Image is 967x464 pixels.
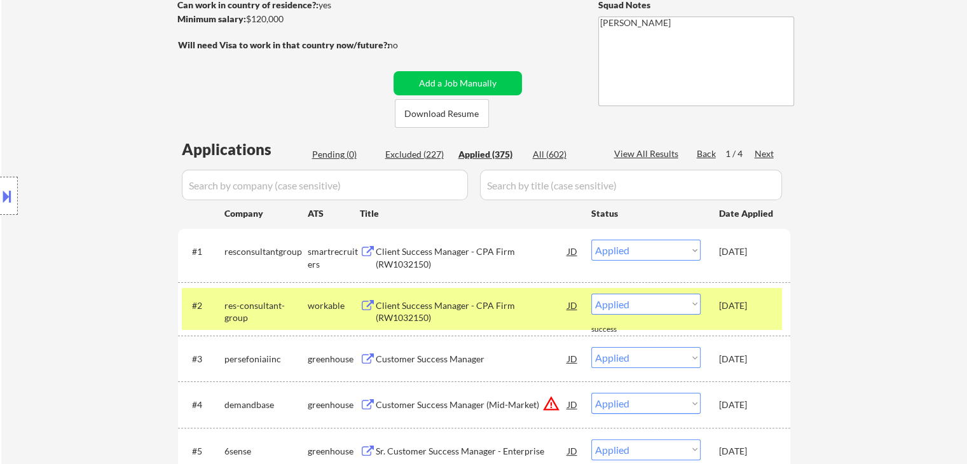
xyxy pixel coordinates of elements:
[614,147,682,160] div: View All Results
[566,347,579,370] div: JD
[308,245,360,270] div: smartrecruiters
[388,39,424,51] div: no
[224,207,308,220] div: Company
[725,147,755,160] div: 1 / 4
[308,399,360,411] div: greenhouse
[719,399,775,411] div: [DATE]
[376,445,568,458] div: Sr. Customer Success Manager - Enterprise
[192,353,214,365] div: #3
[182,142,308,157] div: Applications
[192,399,214,411] div: #4
[719,353,775,365] div: [DATE]
[697,147,717,160] div: Back
[224,399,308,411] div: demandbase
[395,99,489,128] button: Download Resume
[224,353,308,365] div: persefoniaiinc
[376,353,568,365] div: Customer Success Manager
[177,13,389,25] div: $120,000
[224,445,308,458] div: 6sense
[178,39,390,50] strong: Will need Visa to work in that country now/future?:
[385,148,449,161] div: Excluded (227)
[755,147,775,160] div: Next
[182,170,468,200] input: Search by company (case sensitive)
[376,299,568,324] div: Client Success Manager - CPA Firm (RW1032150)
[591,201,701,224] div: Status
[177,13,246,24] strong: Minimum salary:
[566,393,579,416] div: JD
[224,245,308,258] div: resconsultantgroup
[192,445,214,458] div: #5
[566,439,579,462] div: JD
[308,445,360,458] div: greenhouse
[308,299,360,312] div: workable
[458,148,522,161] div: Applied (375)
[394,71,522,95] button: Add a Job Manually
[719,299,775,312] div: [DATE]
[566,294,579,317] div: JD
[719,445,775,458] div: [DATE]
[224,299,308,324] div: res-consultant-group
[312,148,376,161] div: Pending (0)
[376,399,568,411] div: Customer Success Manager (Mid-Market)
[308,207,360,220] div: ATS
[533,148,596,161] div: All (602)
[360,207,579,220] div: Title
[376,245,568,270] div: Client Success Manager - CPA Firm (RW1032150)
[719,245,775,258] div: [DATE]
[591,324,642,335] div: success
[719,207,775,220] div: Date Applied
[566,240,579,263] div: JD
[480,170,782,200] input: Search by title (case sensitive)
[308,353,360,365] div: greenhouse
[542,395,560,413] button: warning_amber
